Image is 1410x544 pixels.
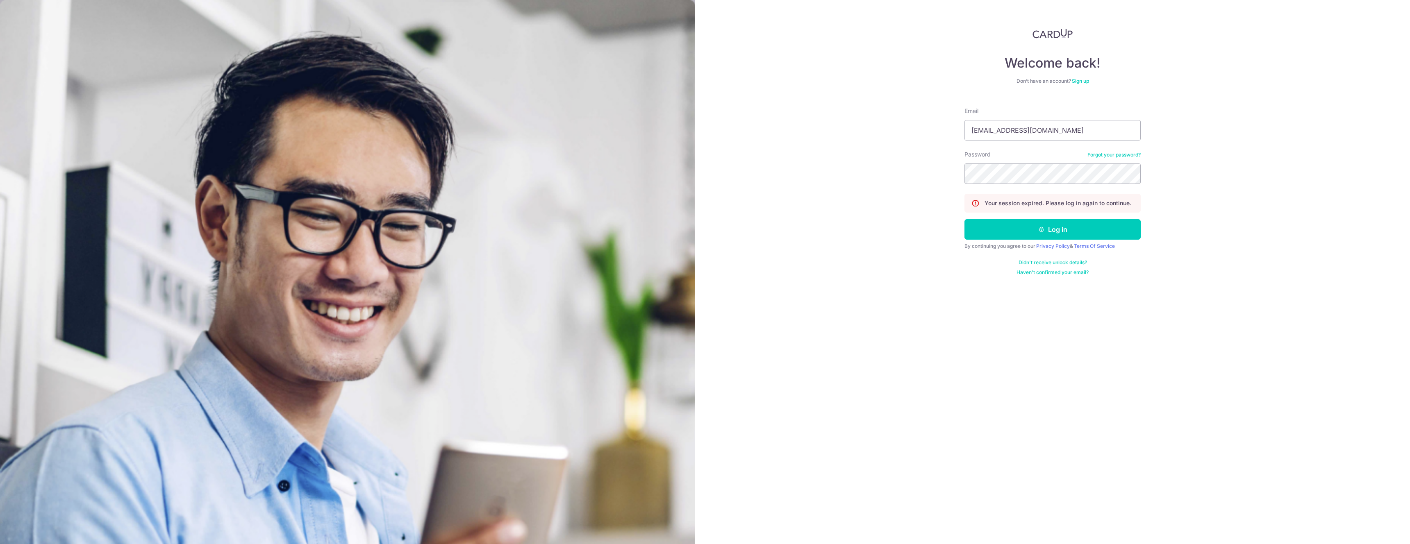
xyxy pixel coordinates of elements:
[964,120,1141,141] input: Enter your Email
[985,199,1131,207] p: Your session expired. Please log in again to continue.
[1072,78,1089,84] a: Sign up
[964,219,1141,240] button: Log in
[964,243,1141,249] div: By continuing you agree to our &
[1017,269,1089,276] a: Haven't confirmed your email?
[964,55,1141,71] h4: Welcome back!
[1019,259,1087,266] a: Didn't receive unlock details?
[964,107,978,115] label: Email
[1087,152,1141,158] a: Forgot your password?
[1036,243,1070,249] a: Privacy Policy
[964,78,1141,84] div: Don’t have an account?
[1032,29,1073,39] img: CardUp Logo
[1074,243,1115,249] a: Terms Of Service
[964,150,991,159] label: Password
